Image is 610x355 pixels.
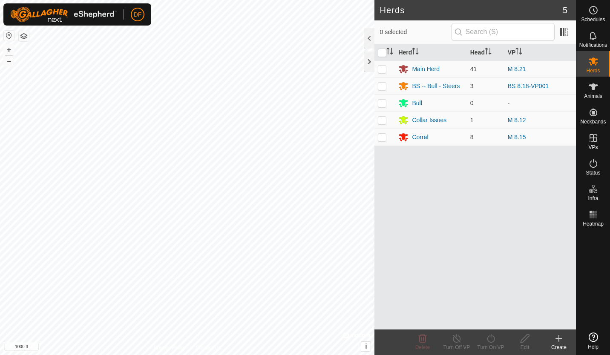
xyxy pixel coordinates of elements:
[508,66,526,72] a: M 8.21
[19,31,29,41] button: Map Layers
[4,56,14,66] button: –
[361,342,371,351] button: i
[470,83,474,89] span: 3
[196,344,221,352] a: Contact Us
[386,49,393,56] p-sorticon: Activate to sort
[588,196,598,201] span: Infra
[579,43,607,48] span: Notifications
[10,7,117,22] img: Gallagher Logo
[508,117,526,123] a: M 8.12
[563,4,567,17] span: 5
[134,10,142,19] span: DF
[515,49,522,56] p-sorticon: Activate to sort
[470,66,477,72] span: 41
[470,117,474,123] span: 1
[467,44,504,61] th: Head
[4,45,14,55] button: +
[412,65,440,74] div: Main Herd
[470,100,474,106] span: 0
[504,94,576,112] td: -
[485,49,492,56] p-sorticon: Activate to sort
[588,145,598,150] span: VPs
[576,329,610,353] a: Help
[412,133,428,142] div: Corral
[504,44,576,61] th: VP
[440,344,474,351] div: Turn Off VP
[412,99,422,108] div: Bull
[412,82,460,91] div: BS -- Bull - Steers
[508,83,549,89] a: BS 8.18-VP001
[474,344,508,351] div: Turn On VP
[508,134,526,140] a: M 8.15
[154,344,186,352] a: Privacy Policy
[588,344,598,349] span: Help
[470,134,474,140] span: 8
[586,170,600,175] span: Status
[586,68,600,73] span: Herds
[4,31,14,41] button: Reset Map
[412,49,419,56] p-sorticon: Activate to sort
[581,17,605,22] span: Schedules
[508,344,542,351] div: Edit
[580,119,606,124] span: Neckbands
[395,44,466,61] th: Herd
[412,116,446,125] div: Collar Issues
[583,221,604,226] span: Heatmap
[380,28,451,37] span: 0 selected
[452,23,555,41] input: Search (S)
[365,343,367,350] span: i
[542,344,576,351] div: Create
[380,5,562,15] h2: Herds
[584,94,602,99] span: Animals
[415,344,430,350] span: Delete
